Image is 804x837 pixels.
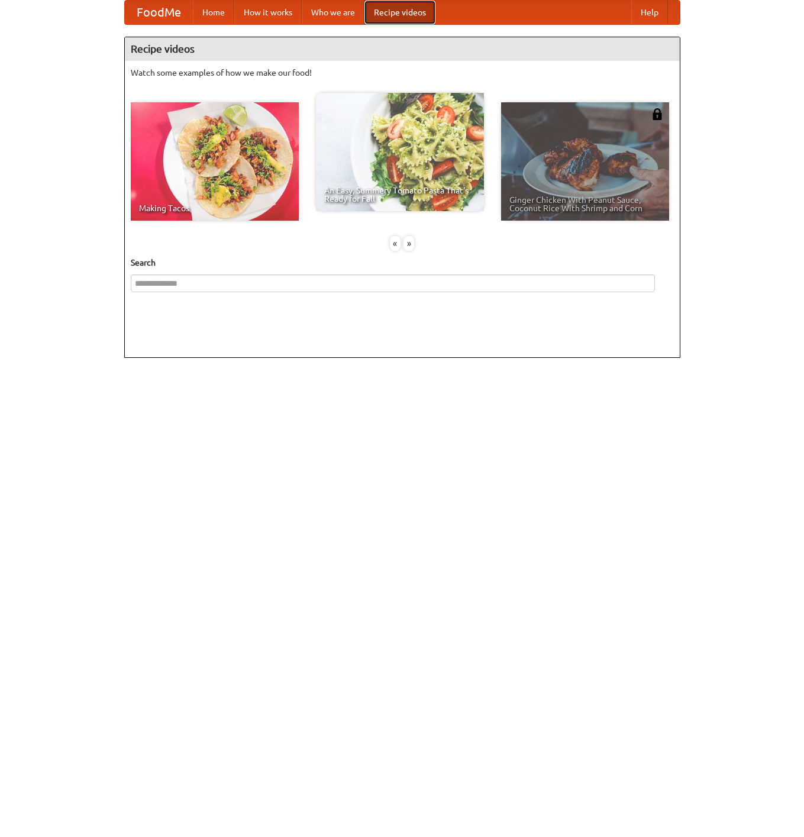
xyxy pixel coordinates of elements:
h4: Recipe videos [125,37,680,61]
h5: Search [131,257,674,269]
span: An Easy, Summery Tomato Pasta That's Ready for Fall [324,186,476,203]
a: FoodMe [125,1,193,24]
a: An Easy, Summery Tomato Pasta That's Ready for Fall [316,93,484,211]
a: Help [631,1,668,24]
img: 483408.png [651,108,663,120]
a: Who we are [302,1,364,24]
div: « [390,236,401,251]
p: Watch some examples of how we make our food! [131,67,674,79]
a: How it works [234,1,302,24]
a: Recipe videos [364,1,435,24]
a: Making Tacos [131,102,299,221]
div: » [403,236,414,251]
a: Home [193,1,234,24]
span: Making Tacos [139,204,290,212]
